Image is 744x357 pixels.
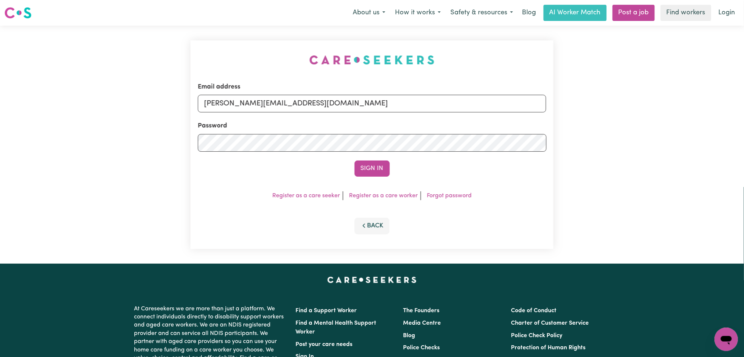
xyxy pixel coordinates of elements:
[427,193,472,199] a: Forgot password
[4,6,32,19] img: Careseekers logo
[198,121,227,131] label: Password
[714,5,740,21] a: Login
[544,5,607,21] a: AI Worker Match
[296,308,357,314] a: Find a Support Worker
[403,333,415,339] a: Blog
[349,193,418,199] a: Register as a care worker
[661,5,711,21] a: Find workers
[403,345,440,351] a: Police Checks
[390,5,446,21] button: How it works
[446,5,518,21] button: Safety & resources
[518,5,541,21] a: Blog
[327,277,417,283] a: Careseekers home page
[296,320,377,335] a: Find a Mental Health Support Worker
[296,342,353,347] a: Post your care needs
[511,308,556,314] a: Code of Conduct
[348,5,390,21] button: About us
[272,193,340,199] a: Register as a care seeker
[355,161,390,177] button: Sign In
[403,308,440,314] a: The Founders
[355,218,390,234] button: Back
[511,345,585,351] a: Protection of Human Rights
[4,4,32,21] a: Careseekers logo
[403,320,441,326] a: Media Centre
[613,5,655,21] a: Post a job
[511,320,589,326] a: Charter of Customer Service
[715,328,738,351] iframe: Button to launch messaging window
[511,333,562,339] a: Police Check Policy
[198,95,547,112] input: Email address
[198,82,240,92] label: Email address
